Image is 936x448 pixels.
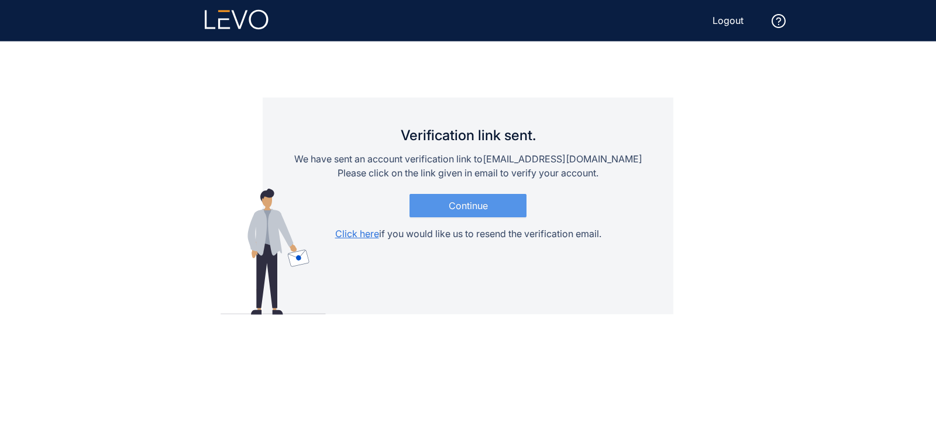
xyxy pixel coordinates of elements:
[713,15,744,26] span: Logout
[703,11,753,30] button: Logout
[401,133,536,138] h1: Verification link sent.
[409,194,526,217] button: Continue
[449,200,488,211] span: Continue
[294,152,642,166] p: We have sent an account verification link to [EMAIL_ADDRESS][DOMAIN_NAME]
[335,228,379,239] span: Click here
[335,227,601,241] p: if you would like us to resend the verification email.
[338,166,598,180] p: Please click on the link given in email to verify your account.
